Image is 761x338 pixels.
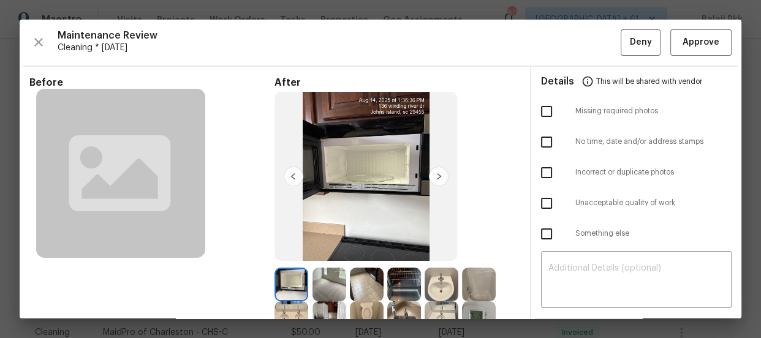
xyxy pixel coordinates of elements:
[429,167,449,186] img: right-chevron-button-url
[621,29,661,56] button: Deny
[683,35,719,50] span: Approve
[58,29,621,42] span: Maintenance Review
[58,42,621,54] span: Cleaning * [DATE]
[575,106,732,116] span: Missing required photos
[541,67,574,96] span: Details
[575,137,732,147] span: No time, date and/or address stamps
[531,157,741,188] div: Incorrect or duplicate photos
[531,96,741,127] div: Missing required photos
[531,219,741,249] div: Something else
[575,198,732,208] span: Unacceptable quality of work
[284,167,303,186] img: left-chevron-button-url
[531,188,741,219] div: Unacceptable quality of work
[575,167,732,178] span: Incorrect or duplicate photos
[630,35,652,50] span: Deny
[531,127,741,157] div: No time, date and/or address stamps
[596,67,702,96] span: This will be shared with vendor
[670,29,732,56] button: Approve
[274,77,520,89] span: After
[575,228,732,239] span: Something else
[29,77,274,89] span: Before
